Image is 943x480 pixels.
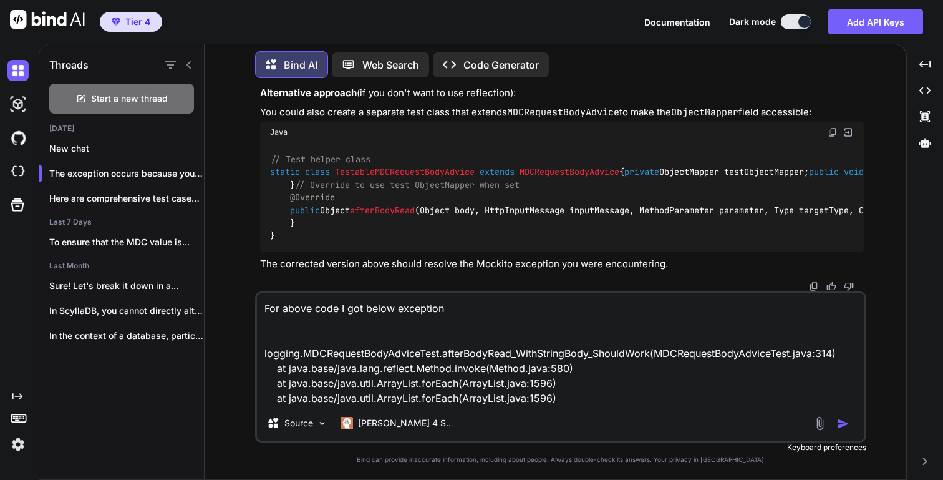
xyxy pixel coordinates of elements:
[729,16,776,28] span: Dark mode
[91,92,168,105] span: Start a new thread
[284,57,317,72] p: Bind AI
[255,455,866,464] p: Bind can provide inaccurate information, including about people. Always double-check its answers....
[290,192,335,203] span: @Override
[362,57,419,72] p: Web Search
[257,293,864,406] textarea: For above code I got below exception logging.MDCRequestBodyAdviceTest.afterBodyRead_WithStringBod...
[7,434,29,455] img: settings
[463,57,539,72] p: Code Generator
[49,305,204,317] p: In ScyllaDB, you cannot directly alter the...
[39,124,204,134] h2: [DATE]
[255,443,866,453] p: Keyboard preferences
[826,282,836,291] img: like
[10,10,85,29] img: Bind AI
[828,9,923,34] button: Add API Keys
[49,167,204,180] p: The exception occurs because you cannot mock...
[809,282,819,291] img: copy
[813,416,827,431] img: attachment
[49,236,204,248] p: To ensure that the MDC value is...
[260,257,864,272] p: The corrected version above should resolve the Mockito exception you were encountering.
[828,127,838,137] img: copy
[624,167,659,178] span: private
[7,60,29,81] img: darkChat
[335,167,475,178] span: TestableMDCRequestBodyAdvice
[112,18,120,26] img: premium
[350,205,415,216] span: afterBodyRead
[49,192,204,205] p: Here are comprehensive test cases for the...
[125,16,150,28] span: Tier 4
[843,127,854,138] img: Open in Browser
[49,142,204,155] p: New chat
[671,106,738,119] code: ObjectMapper
[644,17,710,27] span: Documentation
[480,167,515,178] span: extends
[317,418,327,429] img: Pick Models
[260,105,864,120] p: You could also create a separate test class that extends to make the field accessible:
[809,167,839,178] span: public
[7,161,29,182] img: cloudideIcon
[271,154,370,165] span: // Test helper class
[837,418,849,430] img: icon
[844,282,854,291] img: dislike
[39,217,204,227] h2: Last 7 Days
[100,12,162,32] button: premiumTier 4
[290,205,320,216] span: public
[49,57,89,72] h1: Threads
[507,106,619,119] code: MDCRequestBodyAdvice
[520,167,619,178] span: MDCRequestBodyAdvice
[844,167,864,178] span: void
[260,86,864,100] p: (if you don't want to use reflection):
[49,280,204,292] p: Sure! Let's break it down in a...
[358,417,451,429] p: [PERSON_NAME] 4 S..
[270,127,288,137] span: Java
[284,417,313,429] p: Source
[260,87,357,99] strong: Alternative approach
[644,16,710,29] button: Documentation
[305,167,330,178] span: class
[270,167,300,178] span: static
[7,127,29,149] img: githubDark
[295,179,520,190] span: // Override to use test ObjectMapper when set
[39,261,204,271] h2: Last Month
[49,330,204,342] p: In the context of a database, particularly...
[341,417,353,429] img: Claude 4 Sonnet
[7,94,29,115] img: darkAi-studio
